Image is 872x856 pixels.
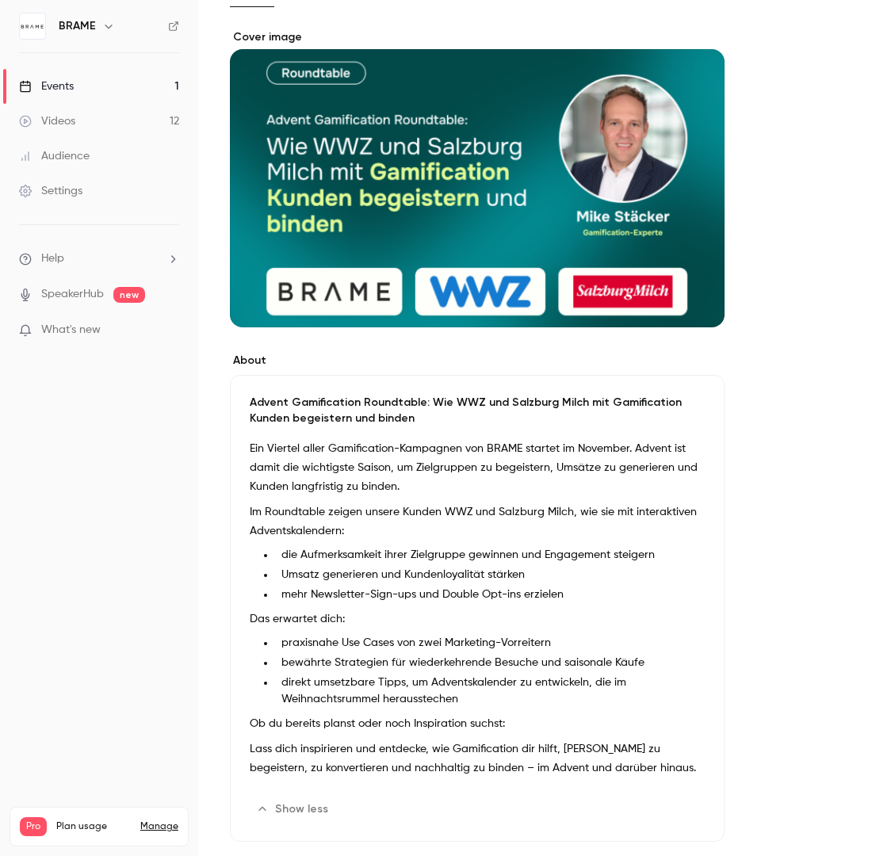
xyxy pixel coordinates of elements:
[275,655,705,671] li: bewährte Strategien für wiederkehrende Besuche und saisonale Käufe
[19,148,90,164] div: Audience
[250,714,705,733] p: Ob du bereits planst oder noch Inspiration suchst:
[41,250,64,267] span: Help
[20,13,45,39] img: BRAME
[250,395,705,426] p: Advent Gamification Roundtable: Wie WWZ und Salzburg Milch mit Gamification Kunden begeistern und...
[275,547,705,564] li: die Aufmerksamkeit ihrer Zielgruppe gewinnen und Engagement steigern
[230,353,725,369] label: About
[113,287,145,303] span: new
[140,820,178,833] a: Manage
[250,739,705,778] p: Lass dich inspirieren und entdecke, wie Gamification dir hilft, [PERSON_NAME] zu begeistern, zu k...
[230,29,725,327] section: Cover image
[275,567,705,583] li: Umsatz generieren und Kundenloyalität stärken
[19,78,74,94] div: Events
[19,113,75,129] div: Videos
[250,439,705,496] p: Ein Viertel aller Gamification-Kampagnen von BRAME startet im November. Advent ist damit die wich...
[56,820,131,833] span: Plan usage
[19,183,82,199] div: Settings
[41,322,101,338] span: What's new
[20,817,47,836] span: Pro
[59,18,96,34] h6: BRAME
[275,674,705,708] li: direkt umsetzbare Tipps, um Adventskalender zu entwickeln, die im Weihnachtsrummel herausstechen
[230,29,725,45] label: Cover image
[250,503,705,541] p: Im Roundtable zeigen unsere Kunden WWZ und Salzburg Milch, wie sie mit interaktiven Adventskalend...
[250,797,338,822] button: Show less
[250,610,705,629] p: Das erwartet dich:
[41,286,104,303] a: SpeakerHub
[19,250,179,267] li: help-dropdown-opener
[275,635,705,652] li: praxisnahe Use Cases von zwei Marketing-Vorreitern
[275,587,705,603] li: mehr Newsletter-Sign-ups und Double Opt-ins erzielen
